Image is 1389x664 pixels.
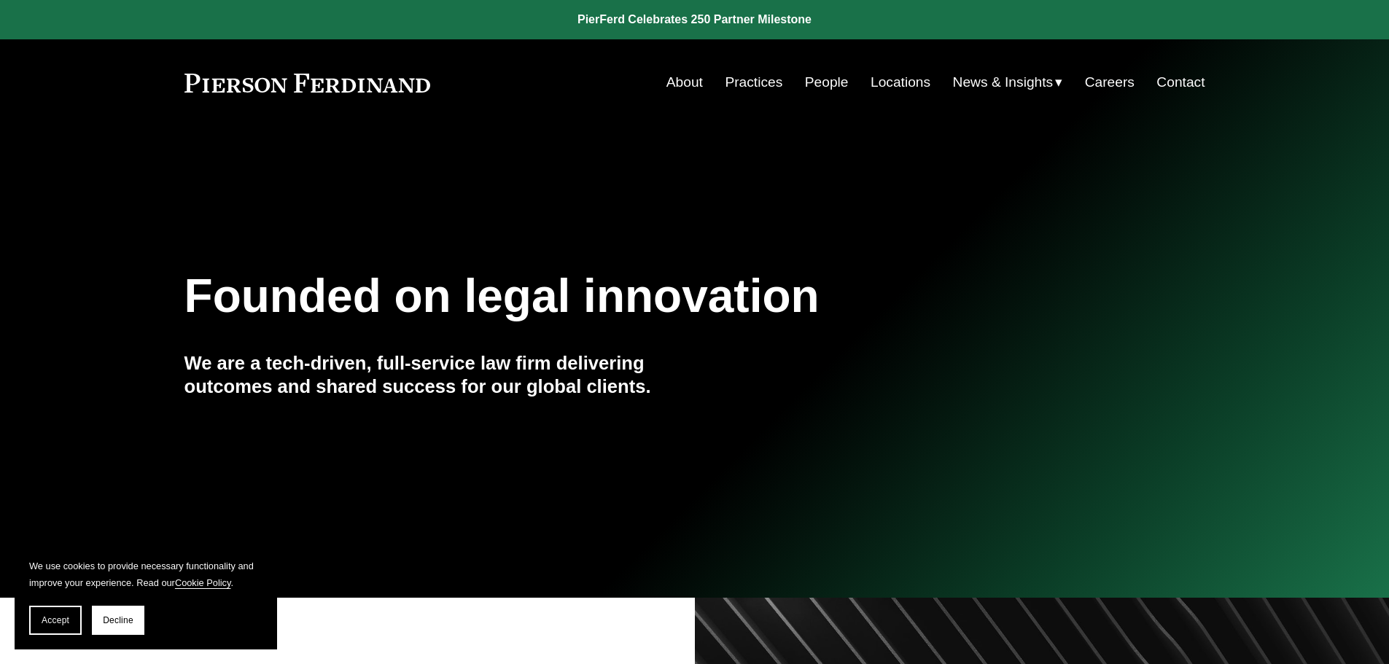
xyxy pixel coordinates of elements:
[29,606,82,635] button: Accept
[871,69,930,96] a: Locations
[184,351,695,399] h4: We are a tech-driven, full-service law firm delivering outcomes and shared success for our global...
[103,615,133,625] span: Decline
[15,543,277,649] section: Cookie banner
[953,70,1054,95] span: News & Insights
[725,69,782,96] a: Practices
[953,69,1063,96] a: folder dropdown
[666,69,703,96] a: About
[805,69,849,96] a: People
[29,558,262,591] p: We use cookies to provide necessary functionality and improve your experience. Read our .
[42,615,69,625] span: Accept
[1156,69,1205,96] a: Contact
[92,606,144,635] button: Decline
[1085,69,1135,96] a: Careers
[184,270,1035,323] h1: Founded on legal innovation
[175,577,231,588] a: Cookie Policy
